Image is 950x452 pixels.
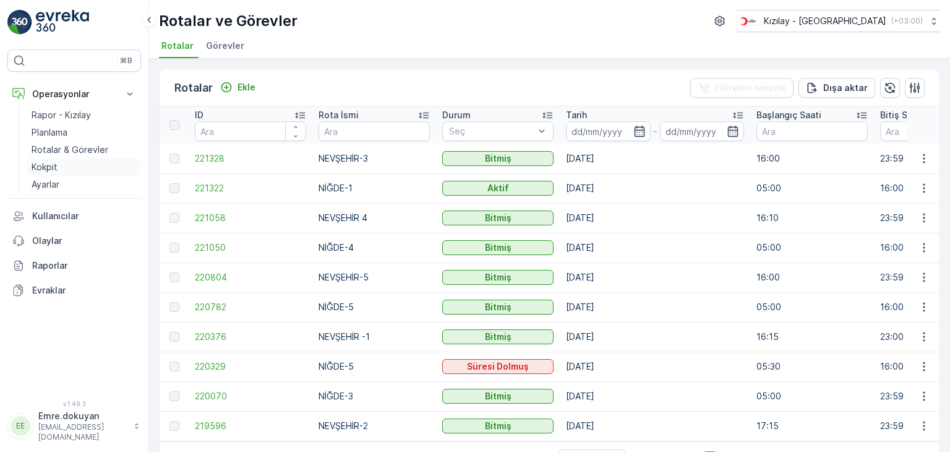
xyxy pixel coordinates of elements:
p: Kızılay - [GEOGRAPHIC_DATA] [764,15,886,27]
img: logo [7,10,32,35]
button: Bitmiş [442,240,554,255]
td: [DATE] [560,292,750,322]
p: Tarih [566,109,587,121]
a: 221058 [195,212,306,224]
p: Bitmiş [485,301,511,313]
td: NEVŞEHİR-2 [312,411,436,441]
img: logo_light-DOdMpM7g.png [36,10,89,35]
td: 16:00 [750,144,874,173]
a: 220376 [195,331,306,343]
p: Olaylar [32,235,136,247]
button: Ekle [215,80,260,95]
p: [EMAIL_ADDRESS][DOMAIN_NAME] [38,422,127,442]
a: 220804 [195,271,306,284]
a: Rapor - Kızılay [27,106,141,124]
p: ID [195,109,203,121]
a: 221050 [195,241,306,254]
p: - [653,124,657,139]
td: NEVŞEHİR -1 [312,322,436,352]
td: 16:00 [750,263,874,292]
div: Toggle Row Selected [169,213,179,223]
a: 220782 [195,301,306,313]
td: NİĞDE-4 [312,233,436,263]
a: Kokpit [27,159,141,176]
span: v 1.49.3 [7,400,141,407]
a: Olaylar [7,228,141,253]
p: Seç [449,125,534,137]
span: Rotalar [161,40,194,52]
p: Rota İsmi [319,109,359,121]
a: 221322 [195,182,306,194]
input: Ara [195,121,306,141]
td: NİĞDE-1 [312,173,436,203]
div: Toggle Row Selected [169,183,179,193]
button: Süresi Dolmuş [442,359,554,374]
td: NİĞDE-5 [312,352,436,381]
td: [DATE] [560,263,750,292]
div: Toggle Row Selected [169,272,179,282]
a: 221328 [195,152,306,165]
span: 219596 [195,420,306,432]
p: Rotalar ve Görevler [159,11,297,31]
p: Ekle [237,81,255,93]
div: Toggle Row Selected [169,421,179,431]
input: Ara [319,121,430,141]
input: Ara [756,121,868,141]
p: Bitmiş [485,420,511,432]
button: Aktif [442,181,554,196]
div: EE [11,416,30,436]
img: k%C4%B1z%C4%B1lay_D5CCths_t1JZB0k.png [737,14,759,28]
td: NEVŞEHİR-5 [312,263,436,292]
p: Aktif [487,182,509,194]
td: 05:00 [750,381,874,411]
td: [DATE] [560,411,750,441]
p: Rotalar [174,79,213,97]
p: Bitmiş [485,241,511,254]
button: Kızılay - [GEOGRAPHIC_DATA](+03:00) [737,10,940,32]
p: Ayarlar [32,178,59,191]
td: NİĞDE-3 [312,381,436,411]
span: Görevler [206,40,244,52]
a: Ayarlar [27,176,141,193]
a: Kullanıcılar [7,204,141,228]
td: 16:15 [750,322,874,352]
button: Dışa aktar [798,78,875,98]
p: Bitiş Saati [880,109,923,121]
button: Operasyonlar [7,82,141,106]
button: Bitmiş [442,270,554,285]
input: dd/mm/yyyy [566,121,651,141]
button: Filtreleri temizle [690,78,794,98]
p: Başlangıç Saati [756,109,821,121]
p: Filtreleri temizle [715,82,786,94]
input: dd/mm/yyyy [660,121,745,141]
td: 05:00 [750,233,874,263]
p: Kokpit [32,161,58,173]
a: 220329 [195,360,306,373]
a: Raporlar [7,253,141,278]
p: Evraklar [32,284,136,297]
a: 220070 [195,390,306,402]
a: Evraklar [7,278,141,303]
p: Bitmiş [485,212,511,224]
p: Dışa aktar [823,82,868,94]
td: [DATE] [560,381,750,411]
td: [DATE] [560,322,750,352]
p: Süresi Dolmuş [467,360,529,373]
p: Bitmiş [485,152,511,165]
td: 05:00 [750,173,874,203]
td: [DATE] [560,352,750,381]
td: [DATE] [560,203,750,233]
div: Toggle Row Selected [169,154,179,163]
button: Bitmiş [442,211,554,225]
p: Rapor - Kızılay [32,109,91,121]
button: Bitmiş [442,419,554,433]
td: 17:15 [750,411,874,441]
td: 05:00 [750,292,874,322]
div: Toggle Row Selected [169,391,179,401]
a: Rotalar & Görevler [27,141,141,159]
button: Bitmiş [442,151,554,166]
p: ⌘B [120,56,132,66]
